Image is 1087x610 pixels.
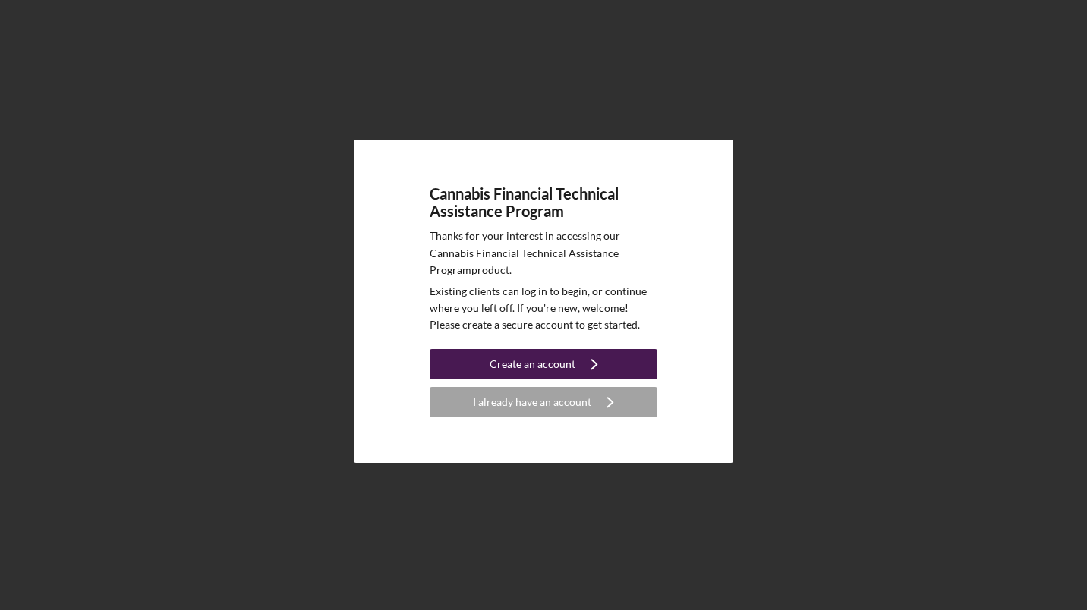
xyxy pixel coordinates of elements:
p: Existing clients can log in to begin, or continue where you left off. If you're new, welcome! Ple... [430,283,657,334]
p: Thanks for your interest in accessing our Cannabis Financial Technical Assistance Program product. [430,228,657,278]
a: Create an account [430,349,657,383]
h4: Cannabis Financial Technical Assistance Program [430,185,657,220]
div: I already have an account [473,387,591,417]
div: Create an account [490,349,575,379]
button: I already have an account [430,387,657,417]
button: Create an account [430,349,657,379]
